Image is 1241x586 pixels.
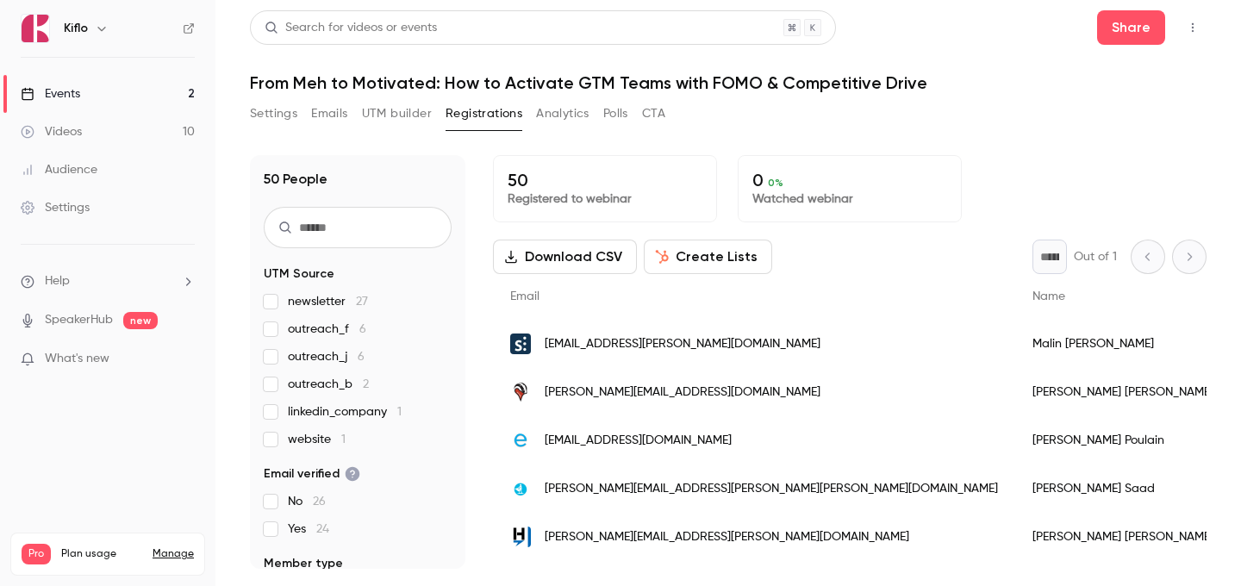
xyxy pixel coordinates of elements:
[313,496,326,508] span: 26
[510,334,531,354] img: simployer.com
[123,312,158,329] span: new
[1074,248,1117,265] p: Out of 1
[45,311,113,329] a: SpeakerHub
[1032,290,1065,302] span: Name
[21,85,80,103] div: Events
[752,170,947,190] p: 0
[288,321,366,338] span: outreach_f
[1015,320,1231,368] div: Malin [PERSON_NAME]
[250,72,1207,93] h1: From Meh to Motivated: How to Activate GTM Teams with FOMO & Competitive Drive
[510,290,539,302] span: Email
[545,335,820,353] span: [EMAIL_ADDRESS][PERSON_NAME][DOMAIN_NAME]
[752,190,947,208] p: Watched webinar
[545,480,998,498] span: [PERSON_NAME][EMAIL_ADDRESS][PERSON_NAME][PERSON_NAME][DOMAIN_NAME]
[493,240,637,274] button: Download CSV
[288,293,368,310] span: newsletter
[510,382,531,402] img: badgermapping.com
[642,100,665,128] button: CTA
[1097,10,1165,45] button: Share
[288,493,326,510] span: No
[45,272,70,290] span: Help
[603,100,628,128] button: Polls
[264,265,334,283] span: UTM Source
[359,323,366,335] span: 6
[363,378,369,390] span: 2
[311,100,347,128] button: Emails
[22,544,51,564] span: Pro
[644,240,772,274] button: Create Lists
[288,348,365,365] span: outreach_j
[264,465,360,483] span: Email verified
[288,431,346,448] span: website
[508,170,702,190] p: 50
[265,19,437,37] div: Search for videos or events
[545,383,820,402] span: [PERSON_NAME][EMAIL_ADDRESS][DOMAIN_NAME]
[1015,368,1231,416] div: [PERSON_NAME] [PERSON_NAME]
[545,528,909,546] span: [PERSON_NAME][EMAIL_ADDRESS][PERSON_NAME][DOMAIN_NAME]
[545,432,732,450] span: [EMAIL_ADDRESS][DOMAIN_NAME]
[45,350,109,368] span: What's new
[64,20,88,37] h6: Kiflo
[536,100,589,128] button: Analytics
[21,199,90,216] div: Settings
[358,351,365,363] span: 6
[510,527,531,547] img: hy-tek.com
[397,406,402,418] span: 1
[22,15,49,42] img: Kiflo
[768,177,783,189] span: 0 %
[510,478,531,499] img: empowerly.com
[288,376,369,393] span: outreach_b
[21,161,97,178] div: Audience
[288,521,329,538] span: Yes
[508,190,702,208] p: Registered to webinar
[21,123,82,140] div: Videos
[316,523,329,535] span: 24
[446,100,522,128] button: Registrations
[510,430,531,451] img: ellisphere.com
[341,433,346,446] span: 1
[61,547,142,561] span: Plan usage
[1015,513,1231,561] div: [PERSON_NAME] [PERSON_NAME]
[362,100,432,128] button: UTM builder
[264,555,343,572] span: Member type
[1015,464,1231,513] div: [PERSON_NAME] Saad
[264,169,327,190] h1: 50 People
[288,403,402,421] span: linkedin_company
[1015,416,1231,464] div: [PERSON_NAME] Poulain
[250,100,297,128] button: Settings
[356,296,368,308] span: 27
[174,352,195,367] iframe: Noticeable Trigger
[21,272,195,290] li: help-dropdown-opener
[153,547,194,561] a: Manage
